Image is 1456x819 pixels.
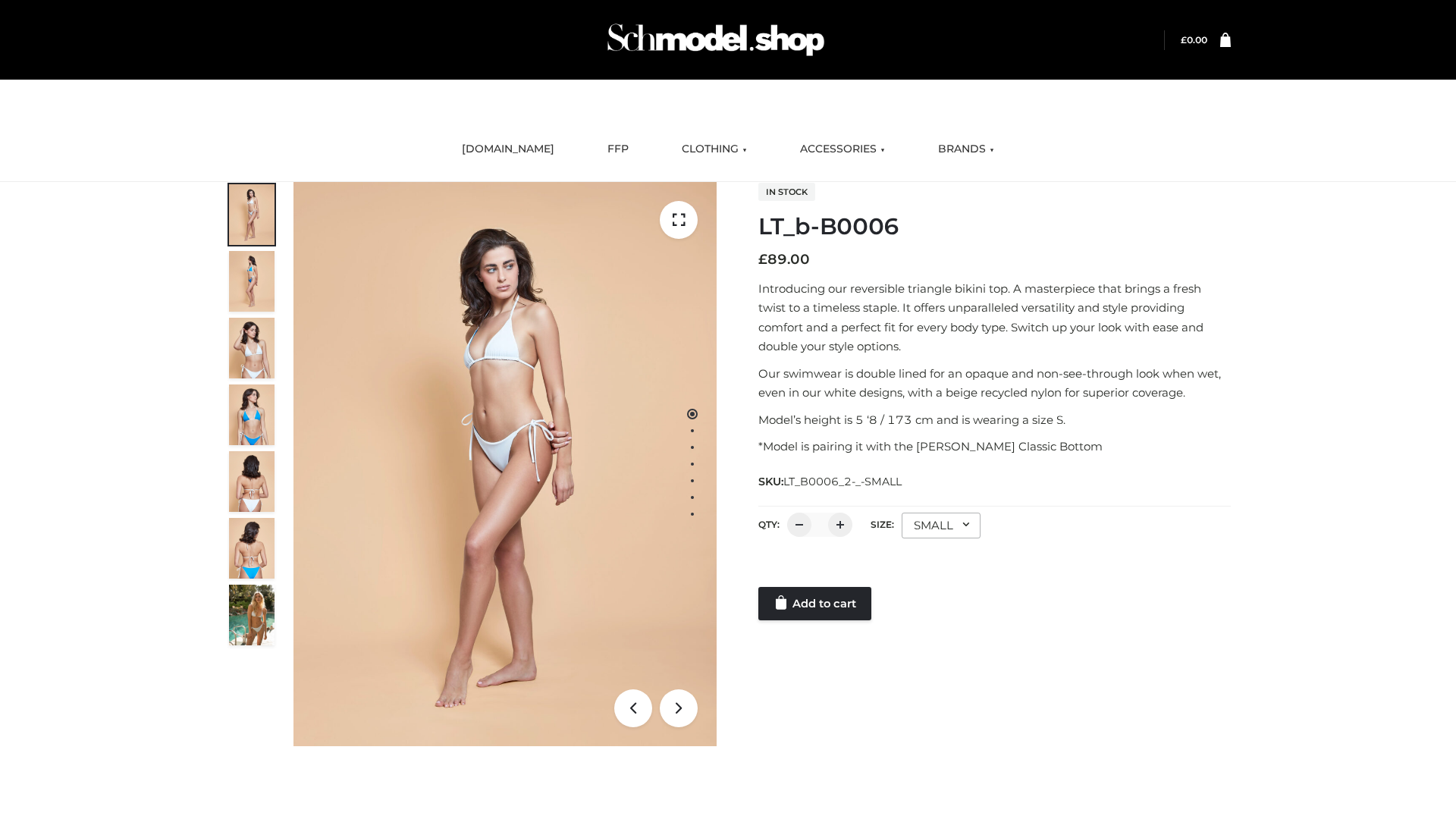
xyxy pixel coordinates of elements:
[758,279,1231,356] p: Introducing our reversible triangle bikini top. A masterpiece that brings a fresh twist to a time...
[229,451,275,512] img: ArielClassicBikiniTop_CloudNine_AzureSky_OW114ECO_7-scaled.jpg
[670,133,758,166] a: CLOTHING
[758,251,810,268] bdi: 89.00
[229,384,275,445] img: ArielClassicBikiniTop_CloudNine_AzureSky_OW114ECO_4-scaled.jpg
[1181,34,1187,45] span: £
[902,513,981,538] div: SMALL
[927,133,1006,166] a: BRANDS
[758,364,1231,403] p: Our swimwear is double lined for an opaque and non-see-through look when wet, even in our white d...
[229,184,275,245] img: ArielClassicBikiniTop_CloudNine_AzureSky_OW114ECO_1-scaled.jpg
[1181,34,1207,45] a: £0.00
[293,182,717,746] img: ArielClassicBikiniTop_CloudNine_AzureSky_OW114ECO_1
[602,10,830,70] img: Schmodel Admin 964
[758,437,1231,457] p: *Model is pairing it with the [PERSON_NAME] Classic Bottom
[871,519,894,530] label: Size:
[783,475,902,488] span: LT_B0006_2-_-SMALL
[450,133,566,166] a: [DOMAIN_NAME]
[596,133,640,166] a: FFP
[758,472,903,491] span: SKU:
[758,410,1231,430] p: Model’s height is 5 ‘8 / 173 cm and is wearing a size S.
[1181,34,1207,45] bdi: 0.00
[229,585,275,645] img: Arieltop_CloudNine_AzureSky2.jpg
[229,518,275,579] img: ArielClassicBikiniTop_CloudNine_AzureSky_OW114ECO_8-scaled.jpg
[758,251,767,268] span: £
[758,183,815,201] span: In stock
[758,213,1231,240] h1: LT_b-B0006
[229,251,275,312] img: ArielClassicBikiniTop_CloudNine_AzureSky_OW114ECO_2-scaled.jpg
[229,318,275,378] img: ArielClassicBikiniTop_CloudNine_AzureSky_OW114ECO_3-scaled.jpg
[758,519,780,530] label: QTY:
[789,133,896,166] a: ACCESSORIES
[758,587,871,620] a: Add to cart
